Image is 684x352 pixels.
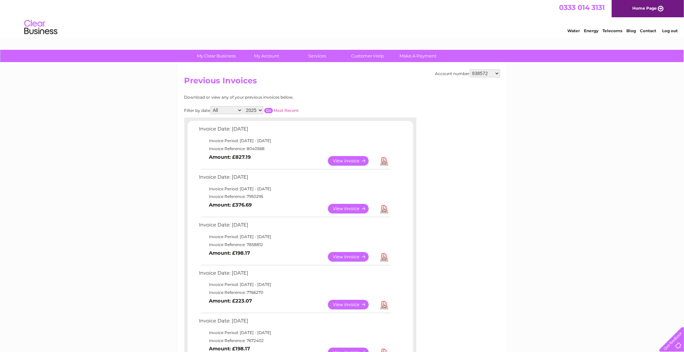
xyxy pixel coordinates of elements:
[209,202,252,208] b: Amount: £376.69
[328,252,377,262] a: View
[198,137,392,145] td: Invoice Period: [DATE] - [DATE]
[209,346,250,352] b: Amount: £198.17
[380,204,388,214] a: Download
[209,154,251,160] b: Amount: £827.19
[290,50,344,62] a: Services
[328,204,377,214] a: View
[24,17,58,38] img: logo.png
[198,329,392,337] td: Invoice Period: [DATE] - [DATE]
[567,28,580,33] a: Water
[391,50,445,62] a: Make A Payment
[184,76,500,89] h2: Previous Invoices
[198,316,392,329] td: Invoice Date: [DATE]
[559,3,605,12] a: 0333 014 3131
[662,28,678,33] a: Log out
[198,125,392,137] td: Invoice Date: [DATE]
[198,220,392,233] td: Invoice Date: [DATE]
[328,156,377,166] a: View
[198,145,392,153] td: Invoice Reference: 8040568
[184,95,358,100] div: Download or view any of your previous invoices below.
[435,69,500,77] div: Account number
[198,173,392,185] td: Invoice Date: [DATE]
[380,252,388,262] a: Download
[198,233,392,241] td: Invoice Period: [DATE] - [DATE]
[198,193,392,201] td: Invoice Reference: 7950295
[198,281,392,289] td: Invoice Period: [DATE] - [DATE]
[340,50,395,62] a: Customer Help
[186,4,499,32] div: Clear Business is a trading name of Verastar Limited (registered in [GEOGRAPHIC_DATA] No. 3667643...
[209,250,250,256] b: Amount: £198.17
[198,241,392,249] td: Invoice Reference: 7858812
[380,300,388,309] a: Download
[640,28,656,33] a: Contact
[184,106,358,114] div: Filter by date
[602,28,622,33] a: Telecoms
[274,108,299,113] a: Most Recent
[189,50,244,62] a: My Clear Business
[626,28,636,33] a: Blog
[239,50,294,62] a: My Account
[198,185,392,193] td: Invoice Period: [DATE] - [DATE]
[198,289,392,297] td: Invoice Reference: 7766270
[380,156,388,166] a: Download
[198,337,392,345] td: Invoice Reference: 7672402
[584,28,598,33] a: Energy
[198,269,392,281] td: Invoice Date: [DATE]
[328,300,377,309] a: View
[209,298,252,304] b: Amount: £223.07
